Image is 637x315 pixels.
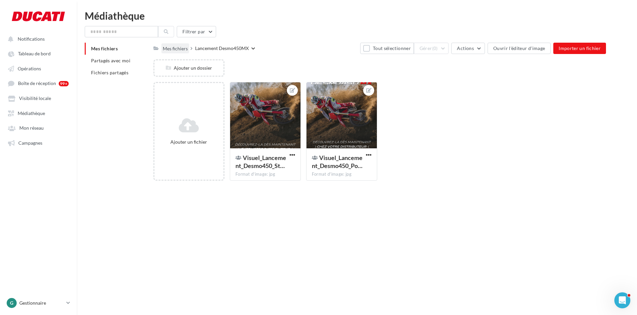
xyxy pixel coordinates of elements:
a: Opérations [4,62,73,74]
span: Partagés avec moi [91,58,130,63]
div: Médiathèque [85,11,629,21]
p: Gestionnaire [19,300,64,306]
button: Importer un fichier [553,43,606,54]
div: Ajouter un dossier [154,65,223,71]
span: (0) [432,46,438,51]
button: Ouvrir l'éditeur d'image [488,43,551,54]
span: Médiathèque [18,110,45,116]
a: G Gestionnaire [5,297,71,309]
span: Visibilité locale [19,96,51,101]
a: Campagnes [4,137,73,149]
div: Lancement Desmo450MX [195,45,249,52]
span: Campagnes [18,140,42,146]
button: Tout sélectionner [360,43,414,54]
span: Tableau de bord [18,51,51,57]
button: Gérer(0) [414,43,449,54]
span: Mes fichiers [91,46,118,51]
button: Notifications [4,33,70,45]
a: Médiathèque [4,107,73,119]
span: G [10,300,13,306]
div: Format d'image: jpg [235,171,295,177]
button: Actions [451,43,485,54]
a: Mon réseau [4,122,73,134]
span: Actions [457,45,474,51]
span: Notifications [18,36,45,42]
div: Mes fichiers [163,45,188,52]
span: Importer un fichier [559,45,601,51]
span: Visuel_Lancement_Desmo450_Post_V1 [312,154,363,169]
a: Tableau de bord [4,47,73,59]
span: Opérations [18,66,41,71]
div: Format d'image: jpg [312,171,372,177]
a: Boîte de réception 99+ [4,77,73,89]
span: Fichiers partagés [91,70,128,75]
a: Visibilité locale [4,92,73,104]
span: Mon réseau [19,125,44,131]
button: Filtrer par [177,26,216,37]
div: 99+ [59,81,69,86]
iframe: Intercom live chat [614,292,630,308]
span: Visuel_Lancement_Desmo450_Story [235,154,286,169]
span: Boîte de réception [18,81,56,86]
div: Ajouter un fichier [157,139,221,145]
